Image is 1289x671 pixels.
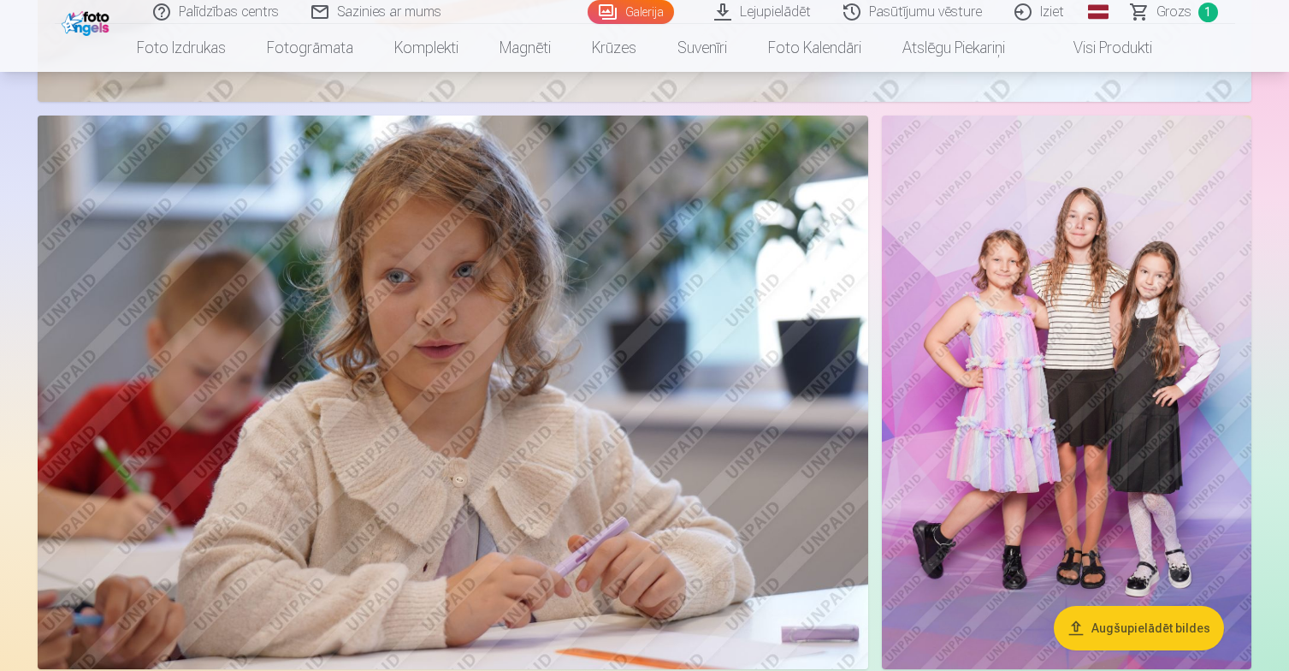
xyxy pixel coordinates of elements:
[374,24,479,72] a: Komplekti
[571,24,657,72] a: Krūzes
[748,24,882,72] a: Foto kalendāri
[62,7,114,36] img: /fa1
[882,24,1026,72] a: Atslēgu piekariņi
[1198,3,1218,22] span: 1
[479,24,571,72] a: Magnēti
[657,24,748,72] a: Suvenīri
[246,24,374,72] a: Fotogrāmata
[1026,24,1173,72] a: Visi produkti
[116,24,246,72] a: Foto izdrukas
[1054,606,1224,650] button: Augšupielādēt bildes
[1156,2,1191,22] span: Grozs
